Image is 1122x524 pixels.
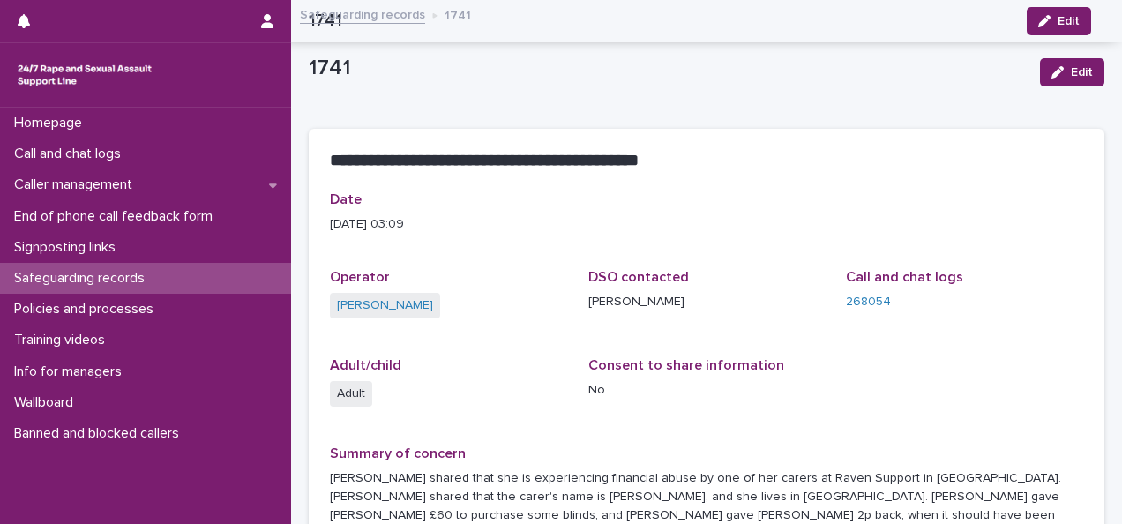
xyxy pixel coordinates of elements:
[330,381,372,407] span: Adult
[846,293,891,311] a: 268054
[7,176,146,193] p: Caller management
[330,215,1083,234] p: [DATE] 03:09
[7,363,136,380] p: Info for managers
[1040,58,1104,86] button: Edit
[337,296,433,315] a: [PERSON_NAME]
[7,301,168,318] p: Policies and processes
[330,270,390,284] span: Operator
[7,394,87,411] p: Wallboard
[330,446,466,460] span: Summary of concern
[330,192,362,206] span: Date
[309,56,1026,81] p: 1741
[588,270,689,284] span: DSO contacted
[14,57,155,93] img: rhQMoQhaT3yELyF149Cw
[7,115,96,131] p: Homepage
[846,270,963,284] span: Call and chat logs
[588,381,826,400] p: No
[588,358,784,372] span: Consent to share information
[1071,66,1093,79] span: Edit
[7,425,193,442] p: Banned and blocked callers
[7,270,159,287] p: Safeguarding records
[588,293,826,311] p: [PERSON_NAME]
[330,358,401,372] span: Adult/child
[7,332,119,348] p: Training videos
[7,239,130,256] p: Signposting links
[445,4,471,24] p: 1741
[7,208,227,225] p: End of phone call feedback form
[300,4,425,24] a: Safeguarding records
[7,146,135,162] p: Call and chat logs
